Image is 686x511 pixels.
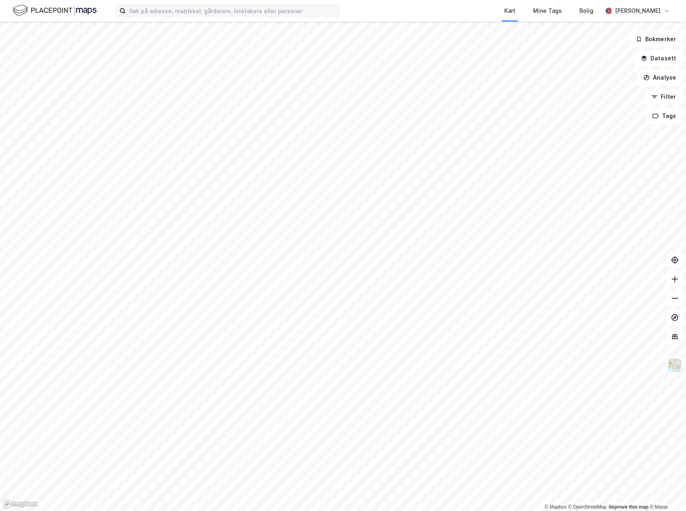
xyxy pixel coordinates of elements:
[644,89,683,105] button: Filter
[615,6,660,16] div: [PERSON_NAME]
[636,70,683,86] button: Analyse
[2,499,38,509] a: Mapbox homepage
[609,504,648,510] a: Improve this map
[629,31,683,47] button: Bokmerker
[646,473,686,511] iframe: Chat Widget
[634,50,683,66] button: Datasett
[533,6,562,16] div: Mine Tags
[568,504,607,510] a: OpenStreetMap
[646,473,686,511] div: Kontrollprogram for chat
[126,5,339,17] input: Søk på adresse, matrikkel, gårdeiere, leietakere eller personer
[579,6,593,16] div: Bolig
[13,4,97,18] img: logo.f888ab2527a4732fd821a326f86c7f29.svg
[504,6,515,16] div: Kart
[667,358,682,373] img: Z
[646,108,683,124] button: Tags
[545,504,567,510] a: Mapbox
